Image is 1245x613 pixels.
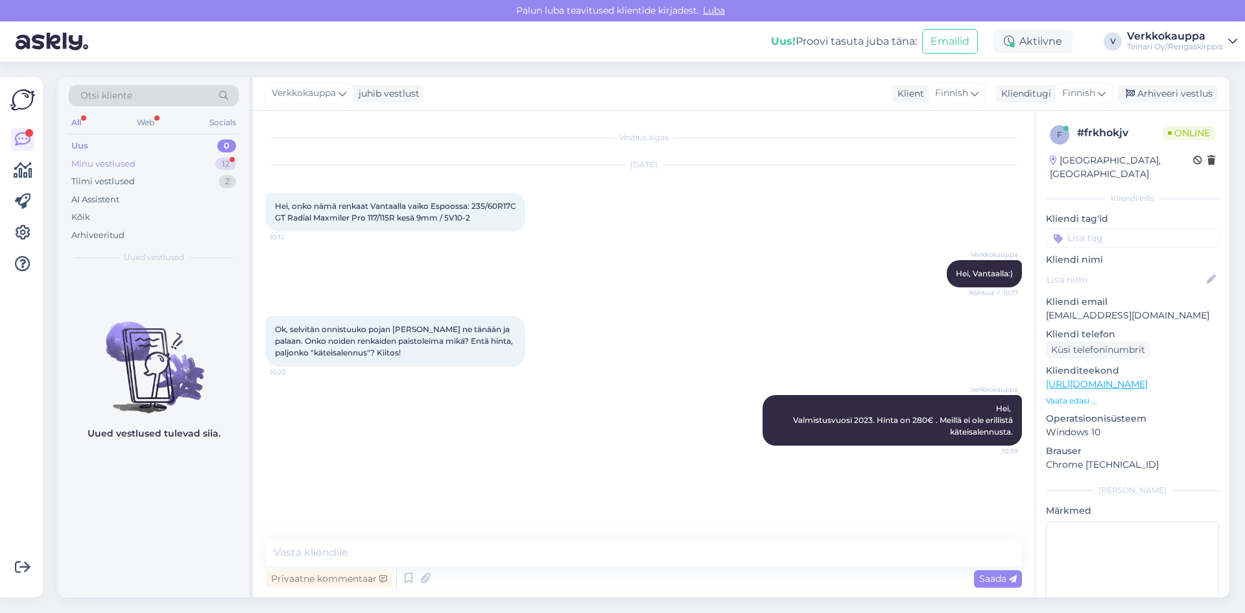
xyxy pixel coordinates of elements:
div: Tiimi vestlused [71,175,135,188]
input: Lisa nimi [1047,272,1204,287]
div: V [1104,32,1122,51]
div: Proovi tasuta juba täna: [771,34,917,49]
span: Hei, Valmistusvuosi 2023. Hinta on 280€ . Meillä ei ole erillistä käteisalennusta. [793,403,1015,437]
div: Verkkokauppa [1127,31,1223,42]
div: Socials [207,114,239,131]
p: Kliendi tag'id [1046,212,1219,226]
span: 10:59 [969,446,1018,456]
a: [URL][DOMAIN_NAME] [1046,378,1148,390]
p: Märkmed [1046,504,1219,518]
input: Lisa tag [1046,228,1219,248]
p: Chrome [TECHNICAL_ID] [1046,458,1219,472]
div: Teinari Oy/Rengaskirppis [1127,42,1223,52]
span: Verkkokauppa [969,385,1018,394]
img: No chats [58,298,249,415]
div: Küsi telefoninumbrit [1046,341,1150,359]
div: Vestlus algas [266,132,1022,143]
div: Web [134,114,157,131]
img: Askly Logo [10,88,35,112]
div: 2 [219,175,236,188]
div: # frkhokjv [1077,125,1163,141]
span: Hei, Vantaalla:) [956,269,1013,278]
div: Uus [71,139,88,152]
p: [EMAIL_ADDRESS][DOMAIN_NAME] [1046,309,1219,322]
span: Online [1163,126,1215,140]
p: Windows 10 [1046,426,1219,439]
p: Vaata edasi ... [1046,395,1219,407]
p: Uued vestlused tulevad siia. [88,427,220,440]
div: [DATE] [266,159,1022,171]
span: Nähtud ✓ 10:17 [969,288,1018,298]
span: Finnish [1062,86,1095,101]
span: 10:12 [270,232,318,242]
div: [PERSON_NAME] [1046,485,1219,496]
span: Verkkokauppa [969,250,1018,259]
button: Emailid [922,29,978,54]
div: Privaatne kommentaar [266,570,392,588]
div: juhib vestlust [353,87,420,101]
div: 12 [215,158,236,171]
div: Minu vestlused [71,158,136,171]
p: Brauser [1046,444,1219,458]
a: VerkkokauppaTeinari Oy/Rengaskirppis [1127,31,1237,52]
div: Klient [892,87,924,101]
p: Operatsioonisüsteem [1046,412,1219,426]
b: Uus! [771,35,796,47]
span: Ok, selvitän onnistuuko pojan [PERSON_NAME] ne tänään ja palaan. Onko noiden renkaiden paistoleim... [275,324,515,357]
span: Saada [979,573,1017,584]
div: Kliendi info [1046,193,1219,204]
span: Otsi kliente [80,89,132,102]
span: 10:22 [270,367,318,377]
div: Aktiivne [993,30,1073,53]
div: Kõik [71,211,90,224]
span: Luba [699,5,729,16]
div: AI Assistent [71,193,119,206]
p: Kliendi email [1046,295,1219,309]
span: Hei, onko nämä renkaat Vantaalla vaiko Espoossa: 235/60R17C GT Radial Maxmiler Pro 117/115R kesä ... [275,201,518,222]
div: Arhiveeritud [71,229,124,242]
p: Kliendi telefon [1046,328,1219,341]
span: Finnish [935,86,968,101]
div: 0 [217,139,236,152]
p: Kliendi nimi [1046,253,1219,267]
span: Uued vestlused [124,252,184,263]
p: Klienditeekond [1046,364,1219,378]
div: [GEOGRAPHIC_DATA], [GEOGRAPHIC_DATA] [1050,154,1193,181]
span: f [1057,130,1062,139]
div: Klienditugi [996,87,1051,101]
div: All [69,114,84,131]
span: Verkkokauppa [272,86,336,101]
div: Arhiveeri vestlus [1118,85,1218,102]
